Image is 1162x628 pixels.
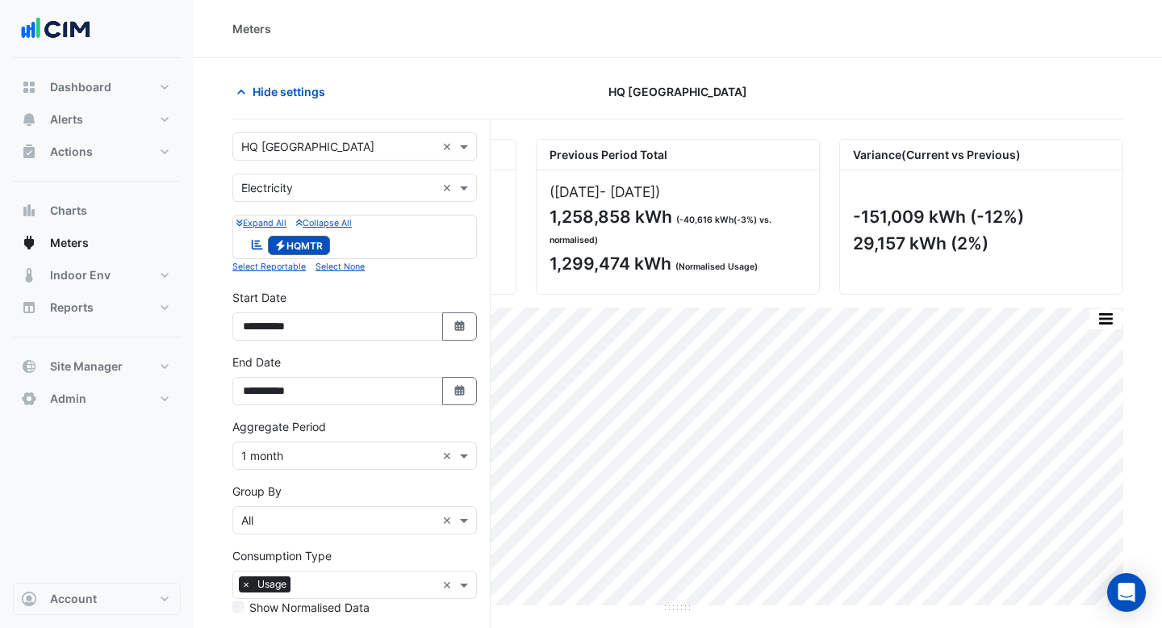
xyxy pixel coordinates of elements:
[239,576,253,592] span: ×
[21,235,37,251] app-icon: Meters
[13,195,181,227] button: Charts
[232,354,281,371] label: End Date
[13,227,181,259] button: Meters
[232,262,306,272] small: Select Reportable
[232,20,271,37] div: Meters
[1089,309,1122,329] button: More Options
[853,233,1106,253] div: 29,157 kWh (2%)
[253,576,290,592] span: Usage
[296,216,352,230] button: Collapse All
[232,547,332,564] label: Consumption Type
[550,183,806,200] div: ([DATE] )
[453,384,467,398] fa-icon: Select Date
[316,262,365,272] small: Select None
[608,83,747,100] span: HQ [GEOGRAPHIC_DATA]
[236,218,286,228] small: Expand All
[600,183,655,200] span: - [DATE]
[21,203,37,219] app-icon: Charts
[250,237,265,251] fa-icon: Reportable
[453,320,467,333] fa-icon: Select Date
[13,291,181,324] button: Reports
[50,591,97,607] span: Account
[840,140,1122,170] div: Variance (Current vs Previous)
[21,267,37,283] app-icon: Indoor Env
[550,253,803,274] div: 1,299,474 kWh
[13,259,181,291] button: Indoor Env
[50,79,111,95] span: Dashboard
[21,299,37,316] app-icon: Reports
[50,144,93,160] span: Actions
[296,218,352,228] small: Collapse All
[274,239,286,251] fa-icon: Electricity
[13,103,181,136] button: Alerts
[50,267,111,283] span: Indoor Env
[316,259,365,274] button: Select None
[232,259,306,274] button: Select Reportable
[232,289,286,306] label: Start Date
[21,79,37,95] app-icon: Dashboard
[50,111,83,128] span: Alerts
[50,299,94,316] span: Reports
[537,140,819,170] div: Previous Period Total
[442,512,456,529] span: Clear
[50,235,89,251] span: Meters
[13,136,181,168] button: Actions
[19,13,92,45] img: Company Logo
[268,236,331,255] span: HQMTR
[442,576,456,593] span: Clear
[550,207,803,247] div: 1,258,858 kWh
[232,483,282,500] label: Group By
[13,383,181,415] button: Admin
[249,599,370,616] label: Show Normalised Data
[13,583,181,615] button: Account
[50,358,123,375] span: Site Manager
[50,391,86,407] span: Admin
[21,111,37,128] app-icon: Alerts
[853,207,1106,227] div: -151,009 kWh (-12%)
[236,216,286,230] button: Expand All
[442,179,456,196] span: Clear
[442,447,456,464] span: Clear
[50,203,87,219] span: Charts
[442,138,456,155] span: Clear
[13,350,181,383] button: Site Manager
[675,262,758,272] span: ( Normalised Usage )
[1107,573,1146,612] div: Open Intercom Messenger
[232,418,326,435] label: Aggregate Period
[21,144,37,160] app-icon: Actions
[13,71,181,103] button: Dashboard
[253,83,325,100] span: Hide settings
[21,358,37,375] app-icon: Site Manager
[232,77,336,106] button: Hide settings
[21,391,37,407] app-icon: Admin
